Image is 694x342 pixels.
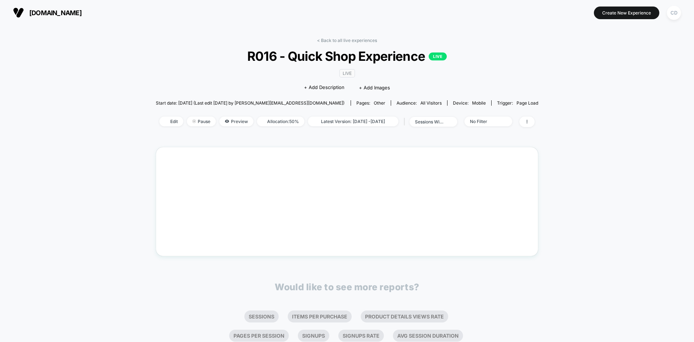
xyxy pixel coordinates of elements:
li: Sessions [244,311,279,322]
img: Visually logo [13,7,24,18]
li: Pages Per Session [229,330,289,342]
span: Latest Version: [DATE] - [DATE] [308,117,398,126]
p: Would like to see more reports? [275,282,419,292]
button: Create New Experience [594,7,659,19]
a: < Back to all live experiences [317,38,377,43]
div: CD [667,6,681,20]
span: LIVE [339,69,355,77]
button: CD [665,5,683,20]
span: All Visitors [420,100,442,106]
li: Signups Rate [338,330,384,342]
p: LIVE [429,52,447,60]
span: Page Load [517,100,538,106]
span: + Add Description [304,84,344,91]
div: sessions with impression [415,119,444,124]
button: [DOMAIN_NAME] [11,7,84,18]
span: mobile [472,100,486,106]
span: + Add Images [359,85,390,90]
li: Product Details Views Rate [361,311,448,322]
span: Allocation: 50% [257,117,304,126]
li: Items Per Purchase [288,311,352,322]
li: Signups [298,330,329,342]
span: R016 - Quick Shop Experience [175,48,519,64]
span: Preview [219,117,253,126]
li: Avg Session Duration [393,330,463,342]
div: Audience: [397,100,442,106]
div: Trigger: [497,100,538,106]
span: Pause [187,117,216,126]
span: Start date: [DATE] (Last edit [DATE] by [PERSON_NAME][EMAIL_ADDRESS][DOMAIN_NAME]) [156,100,344,106]
span: Edit [159,117,183,126]
div: Pages: [356,100,385,106]
div: No Filter [470,119,499,124]
span: | [402,117,410,127]
span: other [374,100,385,106]
img: end [192,119,196,123]
span: Device: [447,100,491,106]
span: [DOMAIN_NAME] [29,9,82,17]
